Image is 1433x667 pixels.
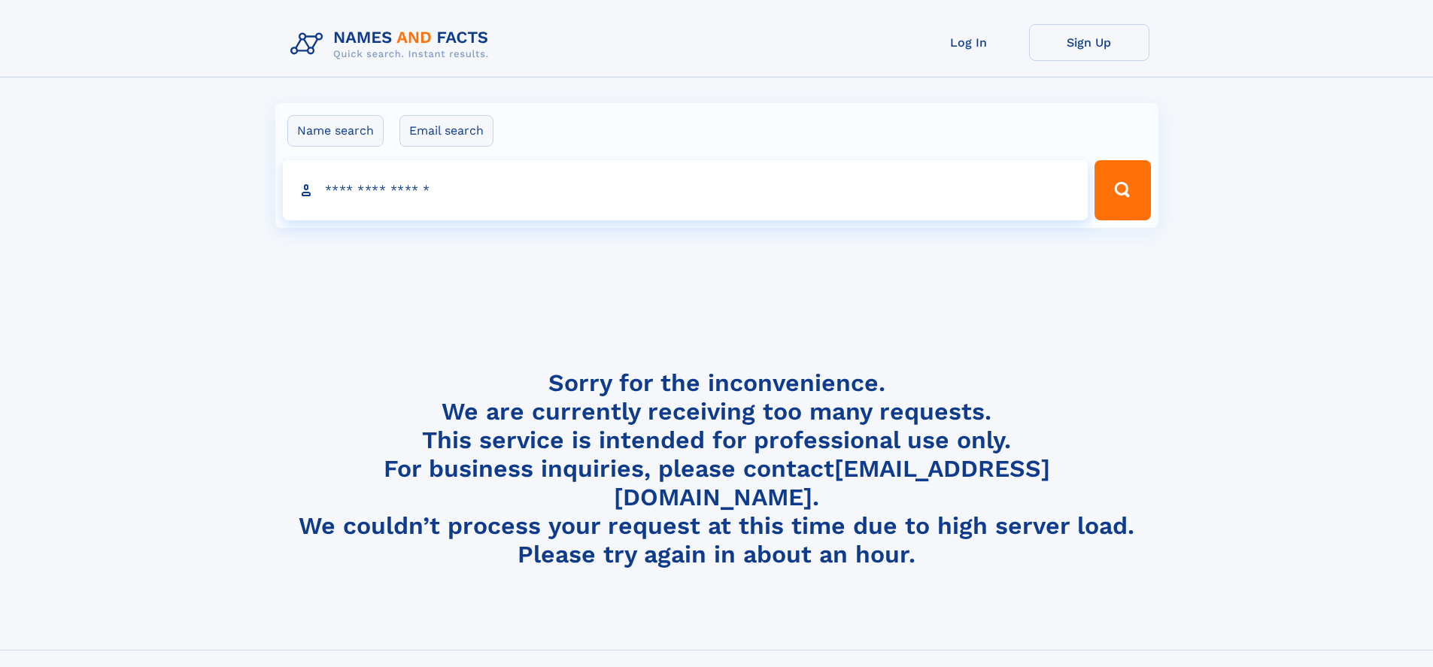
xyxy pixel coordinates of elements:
[399,115,493,147] label: Email search
[1094,160,1150,220] button: Search Button
[1029,24,1149,61] a: Sign Up
[287,115,384,147] label: Name search
[909,24,1029,61] a: Log In
[614,454,1050,511] a: [EMAIL_ADDRESS][DOMAIN_NAME]
[284,368,1149,569] h4: Sorry for the inconvenience. We are currently receiving too many requests. This service is intend...
[284,24,501,65] img: Logo Names and Facts
[283,160,1088,220] input: search input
